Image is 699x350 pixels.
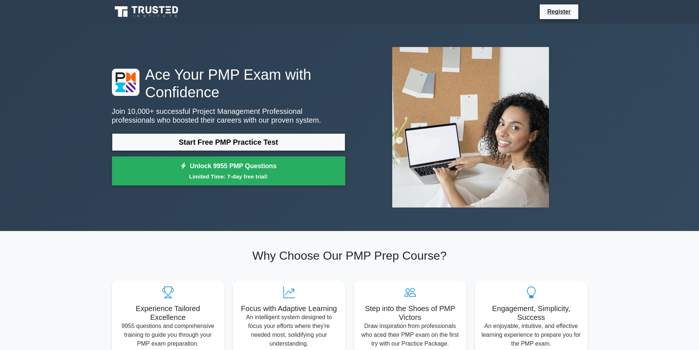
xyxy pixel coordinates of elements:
[481,322,582,348] p: An enjoyable, intuitive, and effective learning experience to prepare you for the PMP exam.
[112,107,345,125] p: Join 10,000+ successful Project Management Professional professionals who boosted their careers w...
[118,304,218,322] h5: Experience Tailored Excellence
[112,66,345,101] h1: Ace Your PMP Exam with Confidence
[239,313,339,348] p: An intelligent system designed to focus your efforts where they're needed most, solidifying your ...
[543,7,575,16] a: Register
[239,304,339,313] h5: Focus with Adaptive Learning
[481,304,582,322] h5: Engagement, Simplicity, Success
[112,249,587,263] h2: Why Choose Our PMP Prep Course?
[118,322,218,348] p: 9955 questions and comprehensive training to guide you through your PMP exam preparation.
[360,322,460,348] p: Draw inspiration from professionals who aced their PMP exam on the first try with our Practice Pa...
[121,172,336,181] small: Limited Time: 7-day free trial!
[112,133,345,151] a: Start Free PMP Practice Test
[360,304,460,322] h5: Step into the Shoes of PMP Victors
[112,156,345,186] a: Unlock 9955 PMP QuestionsLimited Time: 7-day free trial!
